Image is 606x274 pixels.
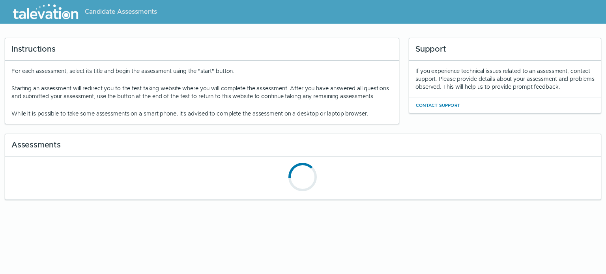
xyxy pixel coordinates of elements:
div: For each assessment, select its title and begin the assessment using the "start" button. [11,67,393,117]
div: If you experience technical issues related to an assessment, contact support. Please provide deta... [415,67,595,91]
button: Contact Support [415,101,460,110]
span: Candidate Assessments [85,7,157,17]
p: While it is possible to take some assessments on a smart phone, it's advised to complete the asse... [11,110,393,117]
div: Assessments [5,134,601,157]
div: Support [409,38,601,61]
p: Starting an assessment will redirect you to the test taking website where you will complete the a... [11,84,393,100]
div: Instructions [5,38,399,61]
img: Talevation_Logo_Transparent_white.png [9,2,82,22]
